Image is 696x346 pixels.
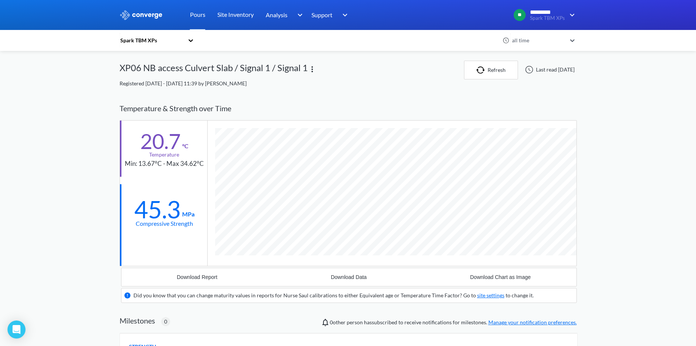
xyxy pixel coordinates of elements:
[7,321,25,339] div: Open Intercom Messenger
[510,36,566,45] div: all time
[292,10,304,19] img: downArrow.svg
[470,274,531,280] div: Download Chart as Image
[330,318,577,327] span: person has subscribed to receive notifications for milestones.
[521,65,577,74] div: Last read [DATE]
[488,319,577,325] a: Manage your notification preferences.
[120,80,247,86] span: Registered [DATE] - [DATE] 11:39 by [PERSON_NAME]
[338,10,350,19] img: downArrow.svg
[321,318,330,327] img: notifications-icon.svg
[120,36,184,45] div: Spark TBM XPs
[177,274,217,280] div: Download Report
[120,97,577,120] div: Temperature & Strength over Time
[136,219,193,228] div: Compressive Strength
[120,61,308,79] div: XP06 NB access Culvert Slab / Signal 1 / Signal 1
[134,200,181,219] div: 45.3
[476,66,488,74] img: icon-refresh.svg
[565,10,577,19] img: downArrow.svg
[503,37,509,44] img: icon-clock.svg
[266,10,287,19] span: Analysis
[121,268,273,286] button: Download Report
[273,268,425,286] button: Download Data
[120,316,155,325] h2: Milestones
[331,274,367,280] div: Download Data
[311,10,332,19] span: Support
[530,15,565,21] span: Spark TBM XPs
[477,292,504,298] a: site settings
[464,61,518,79] button: Refresh
[133,291,534,300] div: Did you know that you can change maturity values in reports for Nurse Saul calibrations to either...
[164,318,167,326] span: 0
[140,132,181,151] div: 20.7
[308,65,317,74] img: more.svg
[125,159,204,169] div: Min: 13.67°C - Max 34.62°C
[330,319,346,325] span: 0 other
[425,268,576,286] button: Download Chart as Image
[149,151,179,159] div: Temperature
[120,10,163,20] img: logo_ewhite.svg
